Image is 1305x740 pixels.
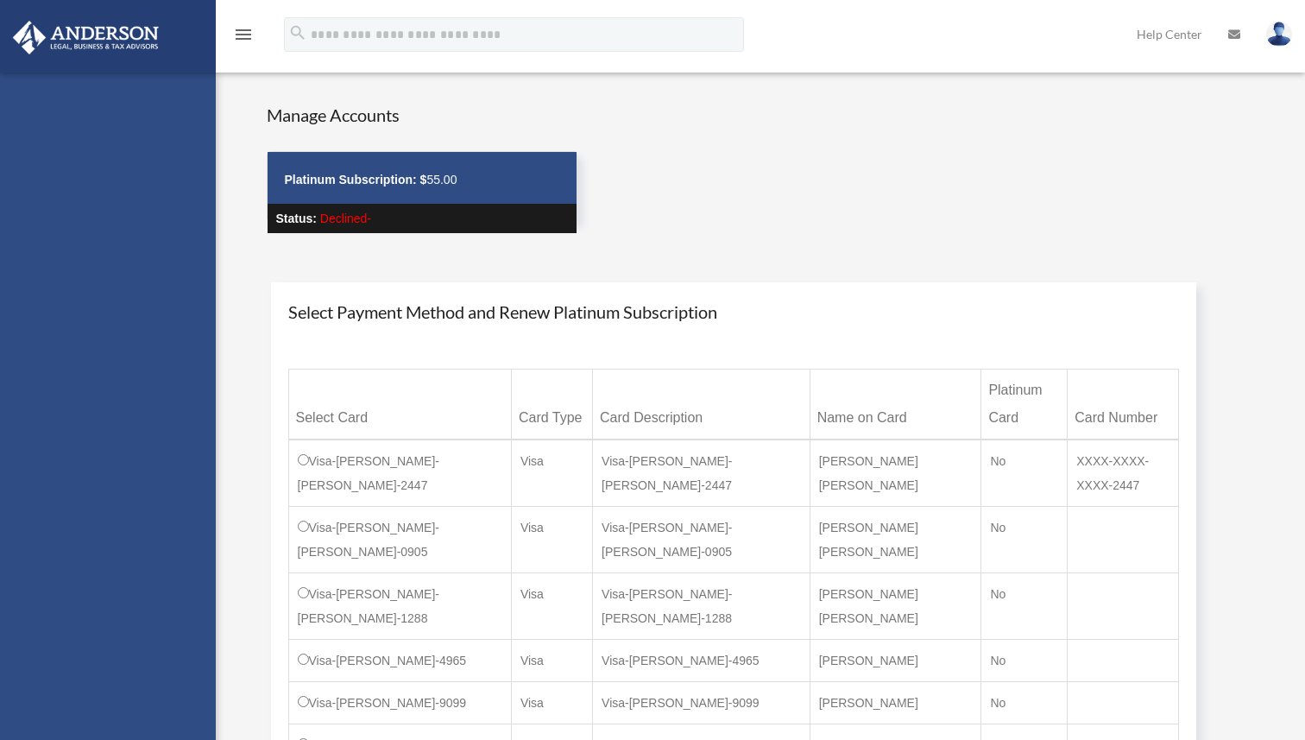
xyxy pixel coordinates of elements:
[981,572,1068,639] td: No
[810,506,981,572] td: [PERSON_NAME] [PERSON_NAME]
[285,173,427,187] strong: Platinum Subscription: $
[288,440,511,507] td: Visa-[PERSON_NAME]-[PERSON_NAME]-2447
[320,212,371,225] span: Declined-
[1266,22,1292,47] img: User Pic
[810,369,981,440] th: Name on Card
[511,681,592,724] td: Visa
[1068,369,1179,440] th: Card Number
[288,506,511,572] td: Visa-[PERSON_NAME]-[PERSON_NAME]-0905
[593,506,810,572] td: Visa-[PERSON_NAME]-[PERSON_NAME]-0905
[511,572,592,639] td: Visa
[511,369,592,440] th: Card Type
[288,681,511,724] td: Visa-[PERSON_NAME]-9099
[593,440,810,507] td: Visa-[PERSON_NAME]-[PERSON_NAME]-2447
[1068,440,1179,507] td: XXXX-XXXX-XXXX-2447
[593,369,810,440] th: Card Description
[511,506,592,572] td: Visa
[981,440,1068,507] td: No
[593,572,810,639] td: Visa-[PERSON_NAME]-[PERSON_NAME]-1288
[981,369,1068,440] th: Platinum Card
[267,103,577,127] h4: Manage Accounts
[8,21,164,54] img: Anderson Advisors Platinum Portal
[593,681,810,724] td: Visa-[PERSON_NAME]-9099
[288,300,1180,324] h4: Select Payment Method and Renew Platinum Subscription
[285,169,559,191] p: 55.00
[810,572,981,639] td: [PERSON_NAME] [PERSON_NAME]
[276,212,317,225] strong: Status:
[810,681,981,724] td: [PERSON_NAME]
[233,24,254,45] i: menu
[511,639,592,681] td: Visa
[288,369,511,440] th: Select Card
[511,440,592,507] td: Visa
[288,639,511,681] td: Visa-[PERSON_NAME]-4965
[981,681,1068,724] td: No
[981,639,1068,681] td: No
[981,506,1068,572] td: No
[288,23,307,42] i: search
[233,30,254,45] a: menu
[593,639,810,681] td: Visa-[PERSON_NAME]-4965
[810,639,981,681] td: [PERSON_NAME]
[810,440,981,507] td: [PERSON_NAME] [PERSON_NAME]
[288,572,511,639] td: Visa-[PERSON_NAME]-[PERSON_NAME]-1288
